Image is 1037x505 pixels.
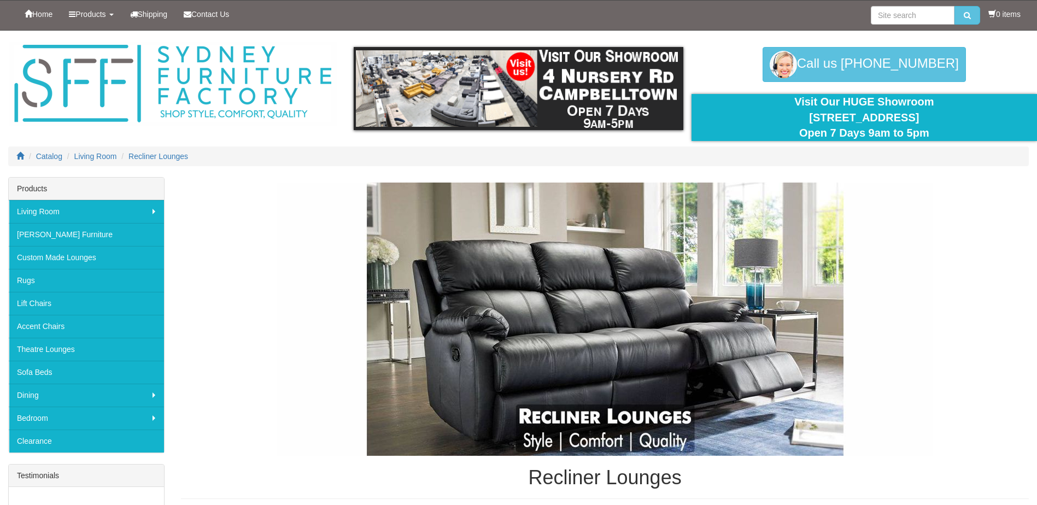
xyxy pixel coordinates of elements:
a: Shipping [122,1,176,28]
a: Dining [9,384,164,407]
span: Home [32,10,52,19]
a: Products [61,1,121,28]
img: showroom.gif [354,47,683,130]
div: Testimonials [9,465,164,487]
a: Custom Made Lounges [9,246,164,269]
img: Recliner Lounges [277,183,933,456]
a: Recliner Lounges [128,152,188,161]
input: Site search [871,6,954,25]
a: Accent Chairs [9,315,164,338]
span: Products [75,10,106,19]
a: Living Room [74,152,117,161]
li: 0 items [988,9,1021,20]
a: Lift Chairs [9,292,164,315]
span: Shipping [138,10,168,19]
div: Products [9,178,164,200]
a: Bedroom [9,407,164,430]
a: Sofa Beds [9,361,164,384]
a: [PERSON_NAME] Furniture [9,223,164,246]
img: Sydney Furniture Factory [9,42,337,126]
a: Living Room [9,200,164,223]
a: Theatre Lounges [9,338,164,361]
div: Visit Our HUGE Showroom [STREET_ADDRESS] Open 7 Days 9am to 5pm [700,94,1029,141]
h1: Recliner Lounges [181,467,1029,489]
span: Contact Us [191,10,229,19]
a: Rugs [9,269,164,292]
a: Catalog [36,152,62,161]
a: Contact Us [175,1,237,28]
a: Home [16,1,61,28]
a: Clearance [9,430,164,453]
